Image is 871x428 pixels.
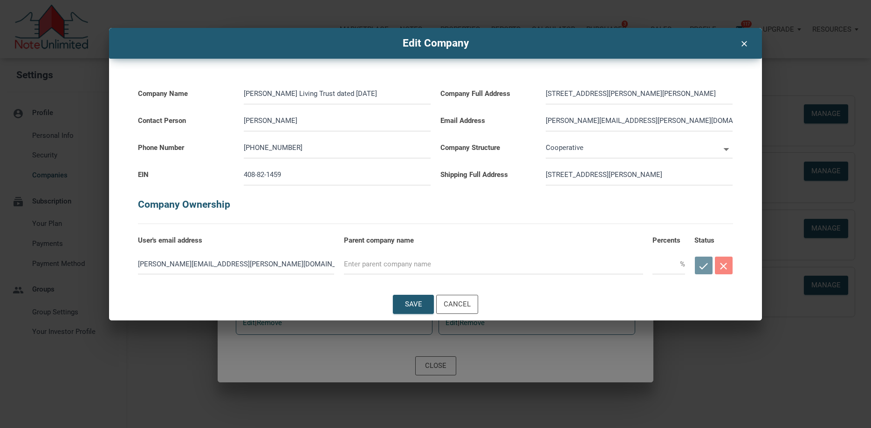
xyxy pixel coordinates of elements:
[546,164,733,185] input: Enter Street address, City, State, Zip
[138,224,334,247] label: User's email address
[436,295,478,314] button: Cancel
[116,35,755,51] h4: Edit Company
[138,158,234,182] label: EIN
[546,110,733,131] input: Enter contact email
[694,224,733,247] label: Status
[652,224,685,247] label: Percents
[244,164,431,185] input: Enter EIN
[405,299,422,310] div: Save
[138,104,234,128] label: Contact Person
[138,185,733,215] h5: Company Ownership
[440,158,537,182] label: Shipping Full Address
[440,104,537,128] label: Email Address
[546,83,733,104] input: Enter Street address, City, State, Zip
[344,224,643,247] label: Parent company name
[393,295,434,314] button: Save
[138,131,234,155] label: Phone Number
[244,137,431,158] input: 000-000-0000
[444,299,471,310] div: Cancel
[244,110,431,131] input: Enter contact person name
[138,253,334,274] input: Enter contact email
[732,33,756,50] button: clear
[138,77,234,101] label: Company Name
[440,131,537,155] label: Company Structure
[440,77,537,101] label: Company Full Address
[739,36,750,49] i: clear
[546,137,719,158] input: Enter company structure
[344,253,643,274] input: Enter parent company name
[680,257,685,272] span: %
[244,83,431,104] input: Enter company name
